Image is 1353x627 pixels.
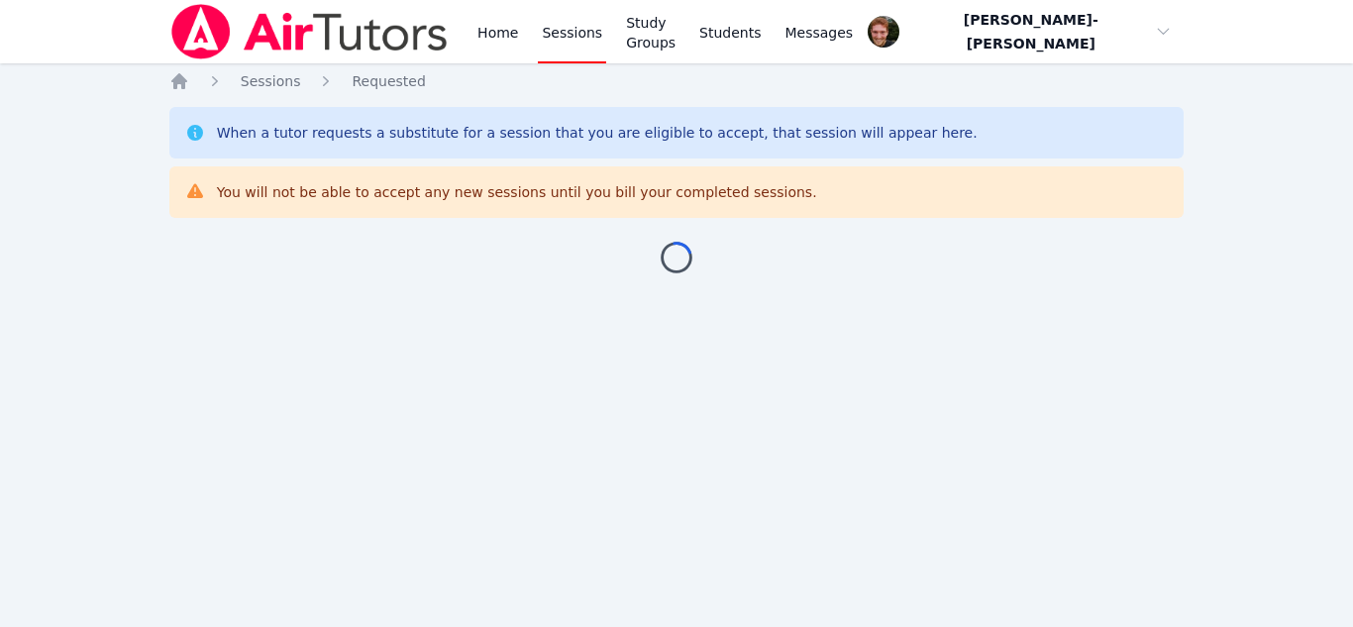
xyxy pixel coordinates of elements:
a: Sessions [241,71,301,91]
a: Requested [352,71,425,91]
span: Sessions [241,73,301,89]
span: Requested [352,73,425,89]
img: Air Tutors [169,4,450,59]
nav: Breadcrumb [169,71,1185,91]
div: You will not be able to accept any new sessions until you bill your completed sessions. [217,182,817,202]
span: Messages [785,23,854,43]
div: When a tutor requests a substitute for a session that you are eligible to accept, that session wi... [217,123,978,143]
